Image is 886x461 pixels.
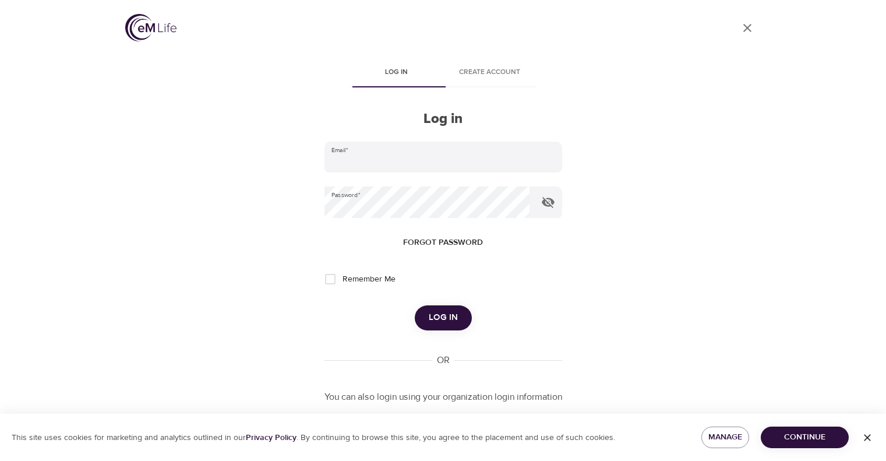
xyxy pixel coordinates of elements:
a: close [733,14,761,42]
span: Log in [357,66,436,79]
span: Log in [429,310,458,325]
a: Privacy Policy [246,432,296,443]
div: disabled tabs example [324,59,562,87]
span: Remember Me [343,273,396,286]
button: Continue [761,427,849,448]
h2: Log in [324,111,562,128]
p: You can also login using your organization login information [324,390,562,404]
div: OR [432,354,454,367]
span: Create account [450,66,530,79]
button: Manage [701,427,750,448]
span: Forgot password [403,235,483,250]
button: Forgot password [398,232,488,254]
span: Manage [711,430,740,445]
img: logo [125,14,177,41]
span: Continue [770,430,839,445]
button: Log in [415,305,472,330]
